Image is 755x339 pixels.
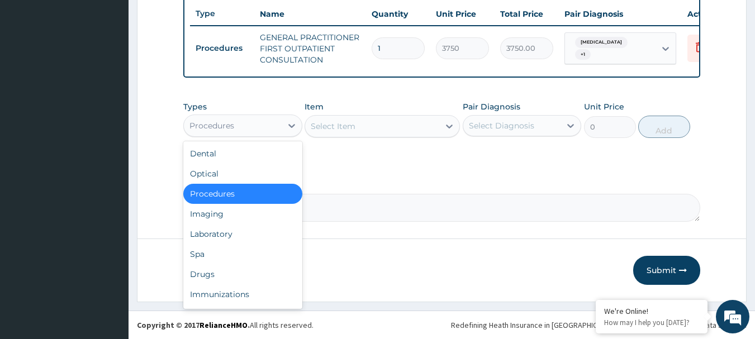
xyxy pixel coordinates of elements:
[58,63,188,77] div: Chat with us now
[633,256,700,285] button: Submit
[183,184,302,204] div: Procedures
[366,3,430,25] th: Quantity
[463,101,520,112] label: Pair Diagnosis
[469,120,534,131] div: Select Diagnosis
[190,38,254,59] td: Procedures
[254,26,366,71] td: GENERAL PRACTITIONER FIRST OUTPATIENT CONSULTATION
[183,264,302,284] div: Drugs
[21,56,45,84] img: d_794563401_company_1708531726252_794563401
[430,3,495,25] th: Unit Price
[183,244,302,264] div: Spa
[575,37,628,48] span: [MEDICAL_DATA]
[305,101,324,112] label: Item
[129,311,755,339] footer: All rights reserved.
[254,3,366,25] th: Name
[6,223,213,262] textarea: Type your message and hit 'Enter'
[495,3,559,25] th: Total Price
[311,121,355,132] div: Select Item
[183,304,302,324] div: Others
[559,3,682,25] th: Pair Diagnosis
[65,99,154,212] span: We're online!
[584,101,624,112] label: Unit Price
[183,6,210,32] div: Minimize live chat window
[183,204,302,224] div: Imaging
[183,102,207,112] label: Types
[604,318,699,327] p: How may I help you today?
[638,116,690,138] button: Add
[183,224,302,244] div: Laboratory
[183,178,701,188] label: Comment
[604,306,699,316] div: We're Online!
[183,144,302,164] div: Dental
[183,284,302,304] div: Immunizations
[200,320,248,330] a: RelianceHMO
[190,3,254,24] th: Type
[682,3,738,25] th: Actions
[183,164,302,184] div: Optical
[575,49,591,60] span: + 1
[137,320,250,330] strong: Copyright © 2017 .
[451,319,747,331] div: Redefining Heath Insurance in [GEOGRAPHIC_DATA] using Telemedicine and Data Science!
[189,120,234,131] div: Procedures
